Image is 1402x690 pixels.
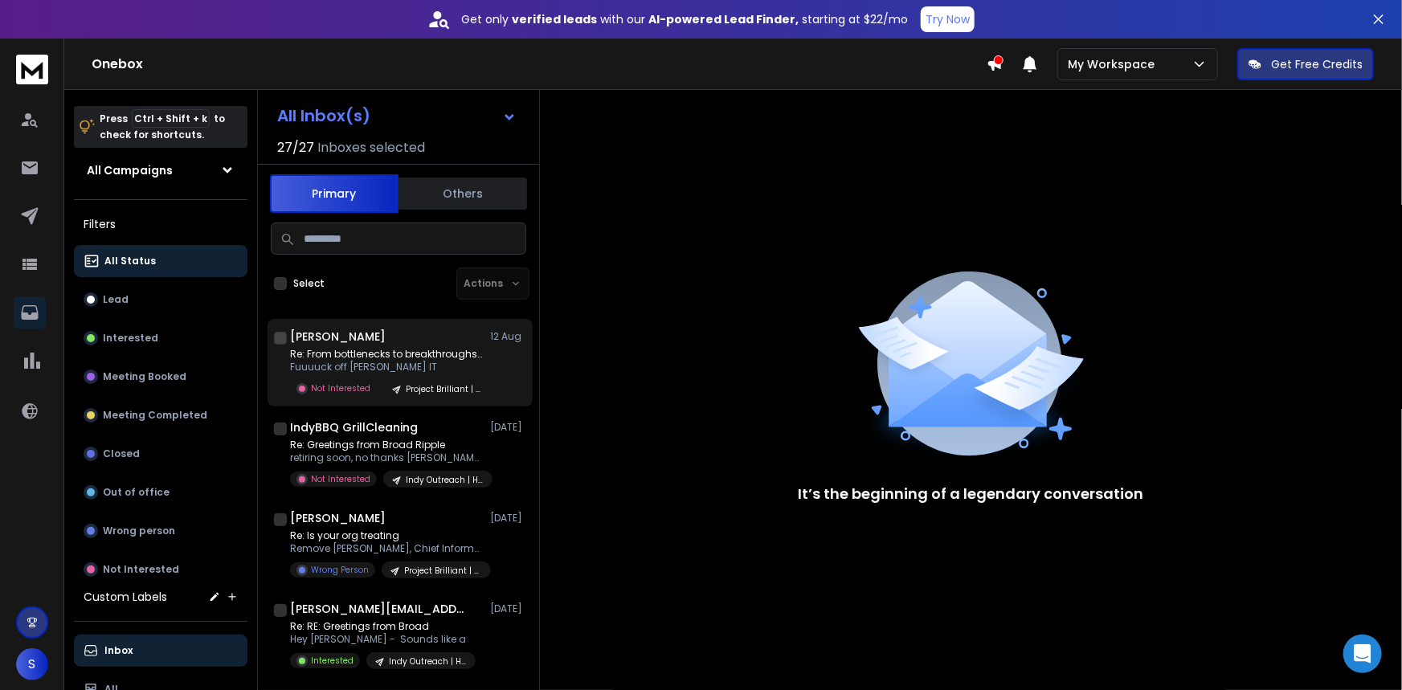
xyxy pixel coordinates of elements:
h1: [PERSON_NAME] [290,329,386,345]
div: Open Intercom Messenger [1343,635,1382,673]
h1: [PERSON_NAME] [290,510,386,526]
p: Re: From bottlenecks to breakthroughs—in [290,348,483,361]
p: Press to check for shortcuts. [100,111,225,143]
p: Project Brilliant | CIO Outreach [406,383,483,395]
p: Indy Outreach | Home Services [406,474,483,486]
img: logo [16,55,48,84]
p: Re: RE: Greetings from Broad [290,620,476,633]
p: Indy Outreach | Home Services [389,655,466,668]
p: Get Free Credits [1271,56,1363,72]
button: Primary [270,174,399,213]
button: S [16,648,48,680]
button: Inbox [74,635,247,667]
button: All Campaigns [74,154,247,186]
button: Closed [74,438,247,470]
p: Get only with our starting at $22/mo [461,11,908,27]
p: [DATE] [490,512,526,525]
p: Not Interested [311,473,370,485]
h3: Filters [74,213,247,235]
p: [DATE] [490,421,526,434]
p: Re: Greetings from Broad Ripple [290,439,483,451]
p: [DATE] [490,602,526,615]
p: Remove [PERSON_NAME], Chief Information [290,542,483,555]
button: Lead [74,284,247,316]
button: Not Interested [74,553,247,586]
button: All Status [74,245,247,277]
p: Meeting Completed [103,409,207,422]
span: Ctrl + Shift + k [132,109,210,128]
strong: AI-powered Lead Finder, [648,11,799,27]
button: Out of office [74,476,247,508]
button: All Inbox(s) [264,100,529,132]
strong: verified leads [512,11,597,27]
p: Closed [103,447,140,460]
h3: Inboxes selected [317,138,425,157]
button: Get Free Credits [1237,48,1374,80]
button: Others [399,176,527,211]
p: Fuuuuck off [PERSON_NAME] IT [290,361,483,374]
p: Try Now [926,11,970,27]
p: It’s the beginning of a legendary conversation [799,483,1144,505]
p: Meeting Booked [103,370,186,383]
button: Interested [74,322,247,354]
p: Out of office [103,486,170,499]
p: Re: Is your org treating [290,529,483,542]
h3: Custom Labels [84,589,167,605]
p: My Workspace [1068,56,1161,72]
label: Select [293,277,325,290]
p: 12 Aug [490,330,526,343]
p: retiring soon, no thanks [PERSON_NAME] [290,451,483,464]
p: Wrong person [103,525,175,537]
p: Project Brilliant | CIO Outreach [404,565,481,577]
h1: All Inbox(s) [277,108,370,124]
h1: [PERSON_NAME][EMAIL_ADDRESS][DOMAIN_NAME] [290,601,467,617]
h1: Onebox [92,55,987,74]
p: Inbox [104,644,133,657]
p: All Status [104,255,156,267]
button: Try Now [921,6,975,32]
p: Wrong Person [311,564,369,576]
p: Lead [103,293,129,306]
p: Not Interested [311,382,370,394]
p: Interested [311,655,354,667]
h1: IndyBBQ GrillCleaning [290,419,418,435]
p: Interested [103,332,158,345]
p: Hey [PERSON_NAME] - Sounds like a [290,633,476,646]
button: Meeting Booked [74,361,247,393]
button: Wrong person [74,515,247,547]
p: Not Interested [103,563,179,576]
h1: All Campaigns [87,162,173,178]
button: Meeting Completed [74,399,247,431]
span: 27 / 27 [277,138,314,157]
